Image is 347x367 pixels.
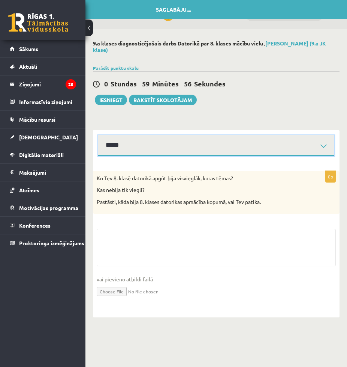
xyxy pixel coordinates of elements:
legend: Ziņojumi [19,76,76,93]
a: Motivācijas programma [10,199,76,216]
a: Konferences [10,217,76,234]
a: Digitālie materiāli [10,146,76,163]
span: vai pievieno atbildi failā [97,275,336,283]
span: Aktuāli [19,63,37,70]
p: Pastāsti, kāda bija 8. klases datorikas apmācība kopumā, vai Tev patika. [97,198,298,206]
span: Atzīmes [19,187,39,193]
legend: Informatīvie ziņojumi [19,93,76,110]
span: Stundas [111,79,137,88]
a: Rakstīt skolotājam [129,95,197,105]
a: Atzīmes [10,181,76,199]
a: Mācību resursi [10,111,76,128]
p: Ko Tev 8. klasē datorikā apgūt bija visvieglāk, kuras tēmas? [97,175,298,182]
span: 59 [142,79,150,88]
p: 0p [325,171,336,183]
a: Sākums [10,40,76,57]
a: Rīgas 1. Tālmācības vidusskola [8,13,68,32]
span: 0 [104,79,108,88]
h2: 9.a klases diagnosticējošais darbs Datorikā par 8. klases mācību vielu , [93,40,340,53]
button: Iesniegt [95,95,127,105]
span: 56 [184,79,191,88]
a: Ziņojumi25 [10,76,76,93]
span: [DEMOGRAPHIC_DATA] [19,134,78,140]
span: Mācību resursi [19,116,55,123]
a: [DEMOGRAPHIC_DATA] [10,128,76,146]
a: [PERSON_NAME] (9.a JK klase) [93,40,326,53]
span: Sekundes [194,79,226,88]
span: Proktoringa izmēģinājums [19,240,84,246]
a: Proktoringa izmēģinājums [10,234,76,252]
legend: Maksājumi [19,164,76,181]
a: Maksājumi [10,164,76,181]
span: Konferences [19,222,51,229]
span: Minūtes [152,79,179,88]
span: Digitālie materiāli [19,151,64,158]
i: 25 [66,79,76,89]
p: Kas nebija tik viegli? [97,186,298,194]
a: Informatīvie ziņojumi [10,93,76,110]
span: Sākums [19,45,38,52]
span: Motivācijas programma [19,204,78,211]
a: Aktuāli [10,58,76,75]
a: Parādīt punktu skalu [93,65,139,71]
